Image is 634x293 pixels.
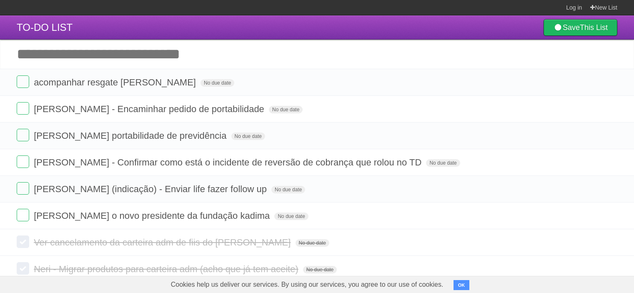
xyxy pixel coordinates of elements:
[269,106,303,113] span: No due date
[274,213,308,220] span: No due date
[17,262,29,275] label: Done
[544,19,617,36] a: SaveThis List
[34,157,424,168] span: [PERSON_NAME] - Confirmar como está o incidente de reversão de cobrança que rolou no TD
[296,239,329,247] span: No due date
[34,130,228,141] span: [PERSON_NAME] portabilidade de previdência
[200,79,234,87] span: No due date
[17,155,29,168] label: Done
[34,237,293,248] span: Ver cancelamento da carteira adm de fiis do [PERSON_NAME]
[17,129,29,141] label: Done
[303,266,337,273] span: No due date
[17,182,29,195] label: Done
[231,133,265,140] span: No due date
[580,23,608,32] b: This List
[17,235,29,248] label: Done
[34,184,269,194] span: [PERSON_NAME] (indicação) - Enviar life fazer follow up
[17,75,29,88] label: Done
[34,77,198,88] span: acompanhar resgate [PERSON_NAME]
[426,159,460,167] span: No due date
[34,104,266,114] span: [PERSON_NAME] - Encaminhar pedido de portabilidade
[271,186,305,193] span: No due date
[17,102,29,115] label: Done
[17,22,73,33] span: TO-DO LIST
[454,280,470,290] button: OK
[34,264,301,274] span: Neri - Migrar produtos para carteira adm (acho que já tem aceite)
[163,276,452,293] span: Cookies help us deliver our services. By using our services, you agree to our use of cookies.
[34,210,272,221] span: [PERSON_NAME] o novo presidente da fundação kadima
[17,209,29,221] label: Done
